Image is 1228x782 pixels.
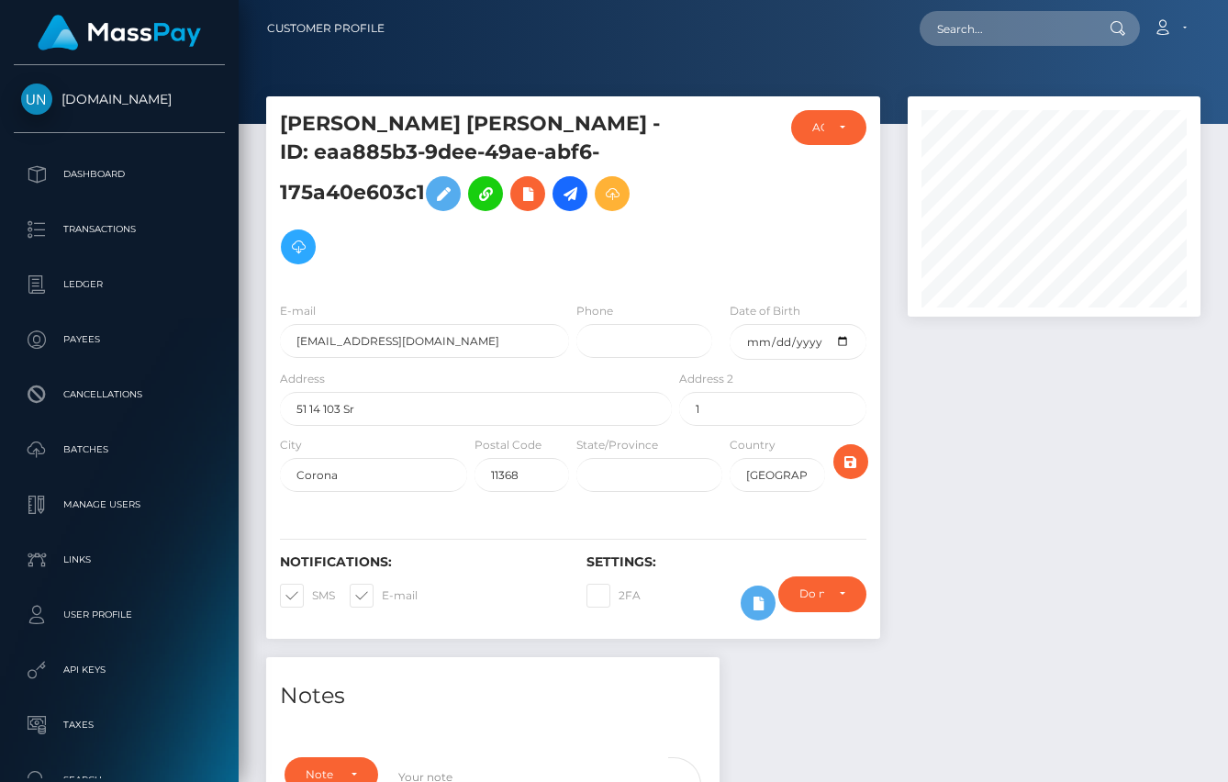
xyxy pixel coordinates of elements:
[14,537,225,583] a: Links
[730,437,776,453] label: Country
[14,207,225,252] a: Transactions
[679,371,733,387] label: Address 2
[21,656,218,684] p: API Keys
[14,647,225,693] a: API Keys
[21,711,218,739] p: Taxes
[14,151,225,197] a: Dashboard
[280,584,335,608] label: SMS
[812,120,823,135] div: ACTIVE
[576,303,613,319] label: Phone
[21,546,218,574] p: Links
[553,176,587,211] a: Initiate Payout
[280,371,325,387] label: Address
[474,437,541,453] label: Postal Code
[730,303,800,319] label: Date of Birth
[799,586,823,601] div: Do not require
[14,482,225,528] a: Manage Users
[280,554,559,570] h6: Notifications:
[14,317,225,363] a: Payees
[350,584,418,608] label: E-mail
[21,436,218,464] p: Batches
[920,11,1092,46] input: Search...
[21,601,218,629] p: User Profile
[280,680,706,712] h4: Notes
[791,110,865,145] button: ACTIVE
[14,702,225,748] a: Taxes
[14,372,225,418] a: Cancellations
[778,576,865,611] button: Do not require
[21,216,218,243] p: Transactions
[14,91,225,107] span: [DOMAIN_NAME]
[21,271,218,298] p: Ledger
[14,262,225,307] a: Ledger
[21,84,52,115] img: Unlockt.me
[14,427,225,473] a: Batches
[21,326,218,353] p: Payees
[21,381,218,408] p: Cancellations
[21,491,218,519] p: Manage Users
[306,767,336,782] div: Note Type
[576,437,658,453] label: State/Province
[21,161,218,188] p: Dashboard
[280,303,316,319] label: E-mail
[586,584,641,608] label: 2FA
[38,15,201,50] img: MassPay Logo
[586,554,865,570] h6: Settings:
[280,437,302,453] label: City
[280,110,662,274] h5: [PERSON_NAME] [PERSON_NAME] - ID: eaa885b3-9dee-49ae-abf6-175a40e603c1
[267,9,385,48] a: Customer Profile
[14,592,225,638] a: User Profile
